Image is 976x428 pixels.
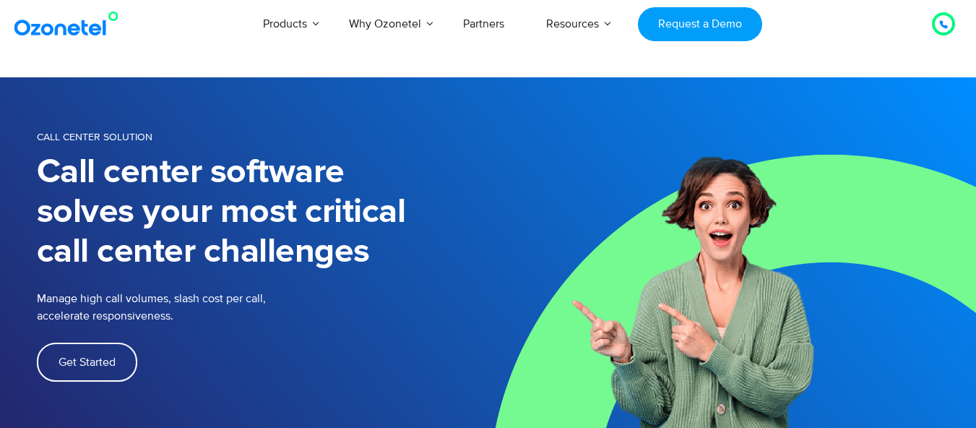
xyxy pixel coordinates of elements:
a: Get Started [37,343,137,382]
span: Call Center Solution [37,131,152,143]
a: Request a Demo [638,7,761,41]
h1: Call center software solves your most critical call center challenges [37,153,488,272]
span: Get Started [59,356,116,368]
p: Manage high call volumes, slash cost per call, accelerate responsiveness. [37,290,362,325]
